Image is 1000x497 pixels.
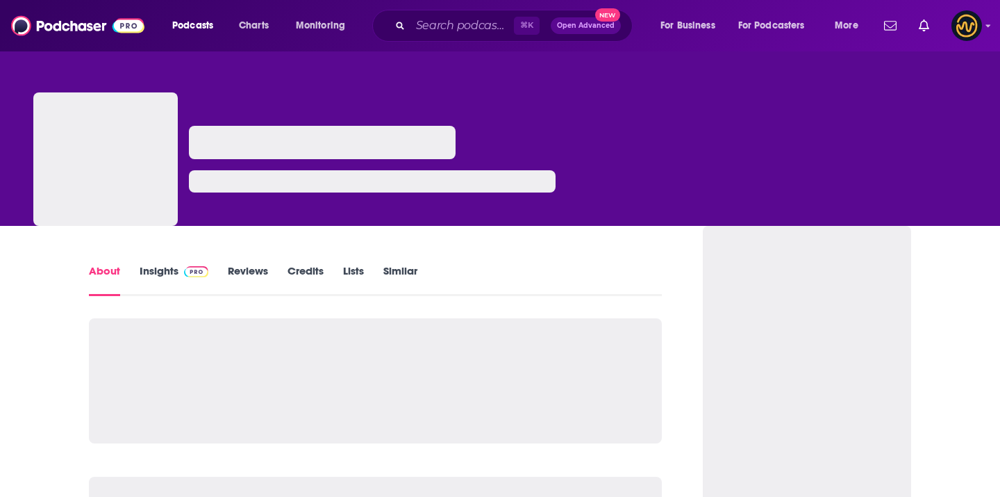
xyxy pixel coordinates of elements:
[835,16,858,35] span: More
[184,266,208,277] img: Podchaser Pro
[951,10,982,41] img: User Profile
[343,264,364,296] a: Lists
[551,17,621,34] button: Open AdvancedNew
[825,15,876,37] button: open menu
[230,15,277,37] a: Charts
[410,15,514,37] input: Search podcasts, credits, & more...
[228,264,268,296] a: Reviews
[738,16,805,35] span: For Podcasters
[383,264,417,296] a: Similar
[651,15,733,37] button: open menu
[11,13,144,39] img: Podchaser - Follow, Share and Rate Podcasts
[595,8,620,22] span: New
[385,10,646,42] div: Search podcasts, credits, & more...
[296,16,345,35] span: Monitoring
[878,14,902,38] a: Show notifications dropdown
[514,17,540,35] span: ⌘ K
[172,16,213,35] span: Podcasts
[913,14,935,38] a: Show notifications dropdown
[729,15,825,37] button: open menu
[951,10,982,41] button: Show profile menu
[162,15,231,37] button: open menu
[239,16,269,35] span: Charts
[660,16,715,35] span: For Business
[951,10,982,41] span: Logged in as LowerStreet
[140,264,208,296] a: InsightsPodchaser Pro
[557,22,615,29] span: Open Advanced
[89,264,120,296] a: About
[286,15,363,37] button: open menu
[287,264,324,296] a: Credits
